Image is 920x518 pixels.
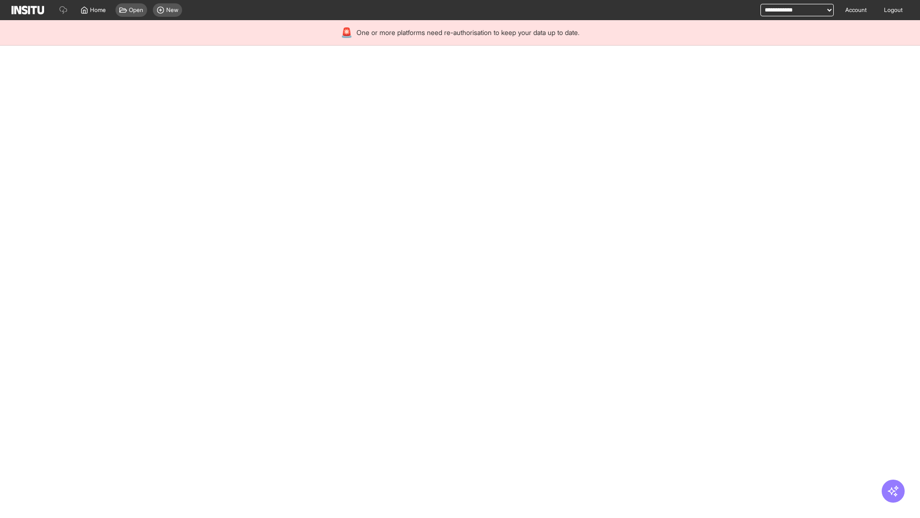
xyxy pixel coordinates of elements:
[129,6,143,14] span: Open
[341,26,353,39] div: 🚨
[166,6,178,14] span: New
[90,6,106,14] span: Home
[11,6,44,14] img: Logo
[356,28,579,37] span: One or more platforms need re-authorisation to keep your data up to date.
